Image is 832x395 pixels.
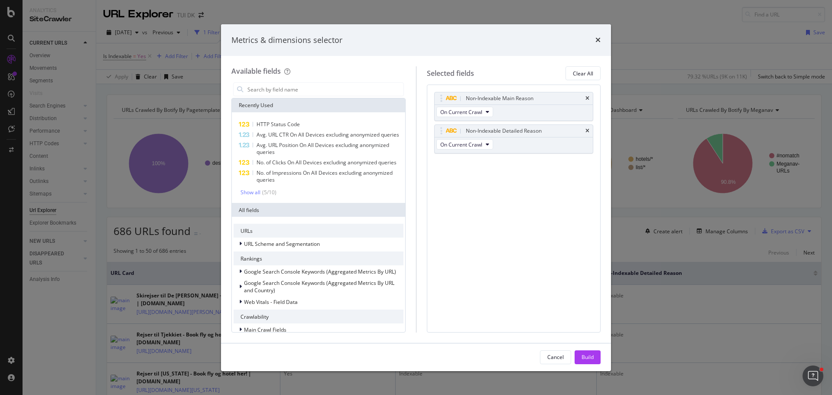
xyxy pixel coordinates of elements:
div: Available fields [231,66,281,76]
div: Crawlability [234,310,403,323]
span: On Current Crawl [440,141,482,148]
span: No. of Clicks On All Devices excluding anonymized queries [257,159,396,166]
span: Main Crawl Fields [244,326,286,333]
div: Build [582,353,594,361]
div: ( 5 / 10 ) [260,189,276,196]
span: Google Search Console Keywords (Aggregated Metrics By URL) [244,268,396,275]
div: Clear All [573,70,593,77]
div: Non-Indexable Main Reason [466,94,533,103]
button: Cancel [540,350,571,364]
div: All fields [232,203,405,217]
div: Recently Used [232,98,405,112]
button: Build [575,350,601,364]
span: Avg. URL Position On All Devices excluding anonymized queries [257,141,389,156]
div: Cancel [547,353,564,361]
span: No. of Impressions On All Devices excluding anonymized queries [257,169,393,183]
div: modal [221,24,611,371]
div: times [585,128,589,134]
button: On Current Crawl [436,139,493,150]
div: Metrics & dimensions selector [231,35,342,46]
iframe: Intercom live chat [803,366,823,386]
div: URLs [234,224,403,238]
div: Show all [240,189,260,196]
span: Google Search Console Keywords (Aggregated Metrics By URL and Country) [244,279,394,294]
button: Clear All [565,66,601,80]
div: Non-Indexable Detailed ReasontimesOn Current Crawl [434,124,594,153]
div: times [595,35,601,46]
span: Web Vitals - Field Data [244,298,298,306]
span: Avg. URL CTR On All Devices excluding anonymized queries [257,131,399,138]
div: times [585,96,589,101]
span: HTTP Status Code [257,121,300,128]
input: Search by field name [247,83,403,96]
div: Non-Indexable Detailed Reason [466,127,542,135]
button: On Current Crawl [436,107,493,117]
span: URL Scheme and Segmentation [244,240,320,248]
div: Selected fields [427,69,474,78]
span: On Current Crawl [440,108,482,116]
div: Rankings [234,251,403,265]
div: Non-Indexable Main ReasontimesOn Current Crawl [434,92,594,121]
